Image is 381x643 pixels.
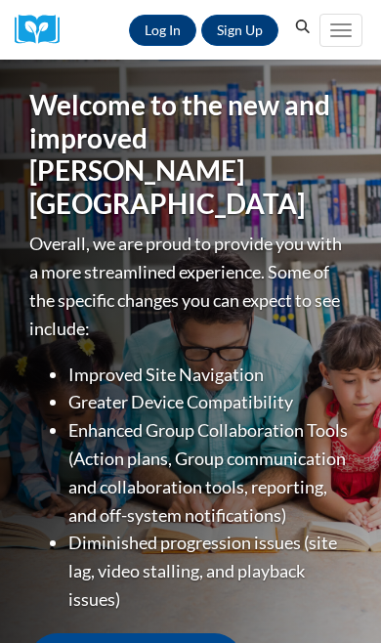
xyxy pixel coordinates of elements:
a: Register [201,15,278,46]
button: Search [288,16,317,39]
h1: Welcome to the new and improved [PERSON_NAME][GEOGRAPHIC_DATA] [29,89,352,220]
li: Diminished progression issues (site lag, video stalling, and playback issues) [68,529,352,613]
p: Overall, we are proud to provide you with a more streamlined experience. Some of the specific cha... [29,230,352,342]
a: Log In [129,15,196,46]
a: Cox Campus [15,15,73,45]
li: Enhanced Group Collaboration Tools (Action plans, Group communication and collaboration tools, re... [68,416,352,529]
li: Greater Device Compatibility [68,388,352,416]
img: Logo brand [15,15,73,45]
li: Improved Site Navigation [68,361,352,389]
